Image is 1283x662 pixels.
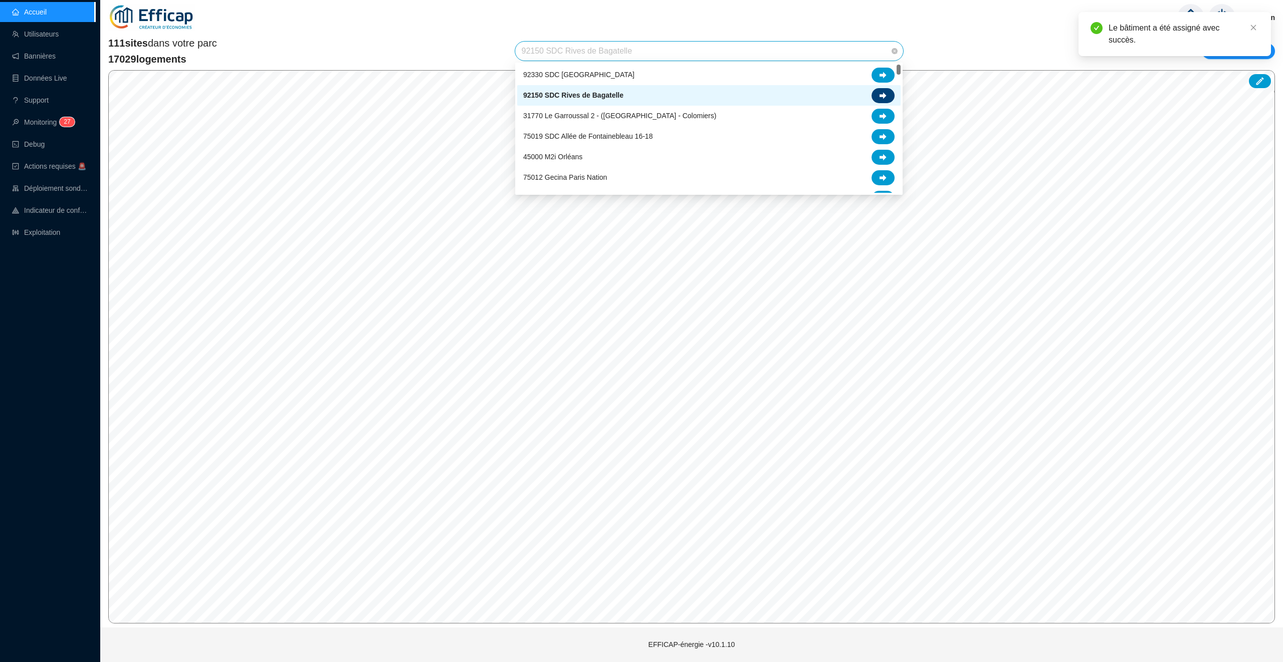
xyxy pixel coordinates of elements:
[12,184,88,192] a: clusterDéploiement sondes
[12,52,56,60] a: notificationBannières
[12,140,45,148] a: codeDebug
[517,126,901,147] div: 75019 SDC Allée de Fontainebleau 16-18
[1091,22,1103,34] span: check-circle
[521,42,897,61] span: 92150 SDC Rives de Bagatelle
[67,118,71,125] span: 7
[517,85,901,106] div: 92150 SDC Rives de Bagatelle
[517,106,901,126] div: 31770 Le Garroussal 2 - (Toulouse - Colomiers)
[12,74,67,82] a: databaseDonnées Live
[12,30,59,38] a: teamUtilisateurs
[517,167,901,188] div: 75012 Gecina Paris Nation
[60,117,74,127] sup: 27
[108,36,217,50] span: dans votre parc
[12,118,72,126] a: monitorMonitoring27
[523,172,607,183] span: 75012 Gecina Paris Nation
[523,111,716,121] span: 31770 Le Garroussal 2 - ([GEOGRAPHIC_DATA] - Colomiers)
[109,71,1274,623] canvas: Map
[1248,22,1259,33] a: Close
[523,152,582,162] span: 45000 M2i Orléans
[12,96,49,104] a: questionSupport
[1182,9,1200,27] span: home
[1250,24,1257,31] span: close
[517,65,901,85] div: 92330 SDC Parc Penthievre
[108,38,148,49] span: 111 sites
[12,8,47,16] a: homeAccueil
[1208,4,1235,31] img: power
[517,147,901,167] div: 45000 M2i Orléans
[649,640,735,648] span: EFFICAP-énergie - v10.1.10
[108,52,217,66] span: 17029 logements
[64,118,67,125] span: 2
[1109,22,1259,46] div: Le bâtiment a été assigné avec succès.
[892,48,898,54] span: close-circle
[24,162,86,170] span: Actions requises 🚨
[12,206,88,214] a: heat-mapIndicateur de confort
[12,163,19,170] span: check-square
[1239,2,1275,34] span: Dev admin
[523,70,634,80] span: 92330 SDC [GEOGRAPHIC_DATA]
[523,90,623,101] span: 92150 SDC Rives de Bagatelle
[523,131,653,142] span: 75019 SDC Allée de Fontainebleau 16-18
[517,188,901,208] div: 78150 Siège EFFICAP Le Chesnay
[12,228,60,236] a: slidersExploitation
